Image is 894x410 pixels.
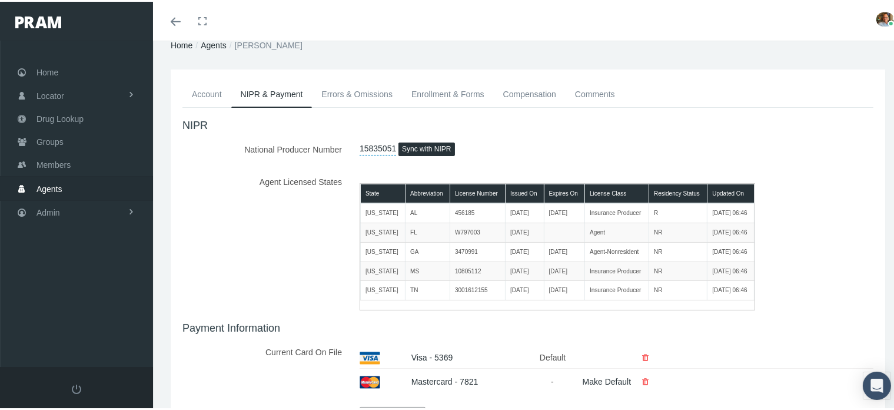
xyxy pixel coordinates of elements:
td: Insurance Producer [585,260,649,279]
li: [PERSON_NAME] [227,37,303,50]
td: [DATE] [506,221,544,241]
td: [DATE] 06:46 [707,260,755,279]
label: National Producer Number [174,137,351,158]
td: [DATE] 06:46 [707,201,755,221]
a: Compensation [494,80,566,105]
td: Insurance Producer [585,201,649,221]
td: [US_STATE] [361,201,406,221]
td: 3470991 [450,240,506,260]
td: 3001612155 [450,279,506,299]
td: TN [406,279,450,299]
img: PRAM_20_x_78.png [15,15,61,27]
th: License Number [450,182,506,201]
td: [US_STATE] [361,260,406,279]
td: FL [406,221,450,241]
img: visa.png [360,350,380,363]
div: Default [531,346,574,366]
th: Updated On [707,182,755,201]
span: Members [36,152,71,174]
a: 15835051 [360,137,396,154]
a: Delete [633,351,657,361]
td: NR [649,240,707,260]
td: Insurance Producer [585,279,649,299]
a: Mastercard - 7821 [411,375,478,385]
td: AL [406,201,450,221]
td: W797003 [450,221,506,241]
td: GA [406,240,450,260]
a: Visa - 5369 [411,351,453,361]
td: NR [649,221,707,241]
label: Agent Licensed States [174,170,351,309]
td: Agent [585,221,649,241]
td: [US_STATE] [361,279,406,299]
a: Errors & Omissions [312,80,402,105]
td: [DATE] [506,240,544,260]
th: Expires On [544,182,585,201]
td: NR [649,279,707,299]
td: [DATE] 06:46 [707,279,755,299]
a: Comments [566,80,624,105]
th: State [361,182,406,201]
a: Delete [633,375,657,385]
a: Agents [201,39,227,48]
th: Residency Status [649,182,707,201]
td: [DATE] [544,201,585,221]
td: [US_STATE] [361,240,406,260]
td: [DATE] [544,260,585,279]
td: [DATE] [544,279,585,299]
h4: NIPR [182,118,873,131]
a: NIPR & Payment [231,80,313,106]
a: Home [171,39,192,48]
span: Agents [36,176,62,199]
td: 10805112 [450,260,506,279]
div: - [531,370,574,391]
td: [DATE] [506,260,544,279]
td: [DATE] 06:46 [707,221,755,241]
td: R [649,201,707,221]
th: License Class [585,182,649,201]
td: Agent-Nonresident [585,240,649,260]
a: Account [182,80,231,105]
img: S_Profile_Picture_15241.jpg [876,11,894,25]
th: Abbreviation [406,182,450,201]
td: MS [406,260,450,279]
div: Open Intercom Messenger [863,370,891,398]
a: Enrollment & Forms [402,80,494,105]
td: NR [649,260,707,279]
span: Locator [36,83,64,105]
span: Groups [36,129,64,151]
button: Sync with NIPR [398,141,454,154]
td: [DATE] [544,240,585,260]
span: Home [36,59,58,82]
th: Issued On [506,182,544,201]
td: 456185 [450,201,506,221]
td: [DATE] 06:46 [707,240,755,260]
img: master_card.png [360,374,380,387]
label: Current Card On File [174,340,351,394]
a: Make Default [583,375,631,385]
h4: Payment Information [182,320,873,333]
td: [DATE] [506,201,544,221]
td: [US_STATE] [361,221,406,241]
span: Drug Lookup [36,106,84,128]
span: Admin [36,200,60,222]
td: [DATE] [506,279,544,299]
